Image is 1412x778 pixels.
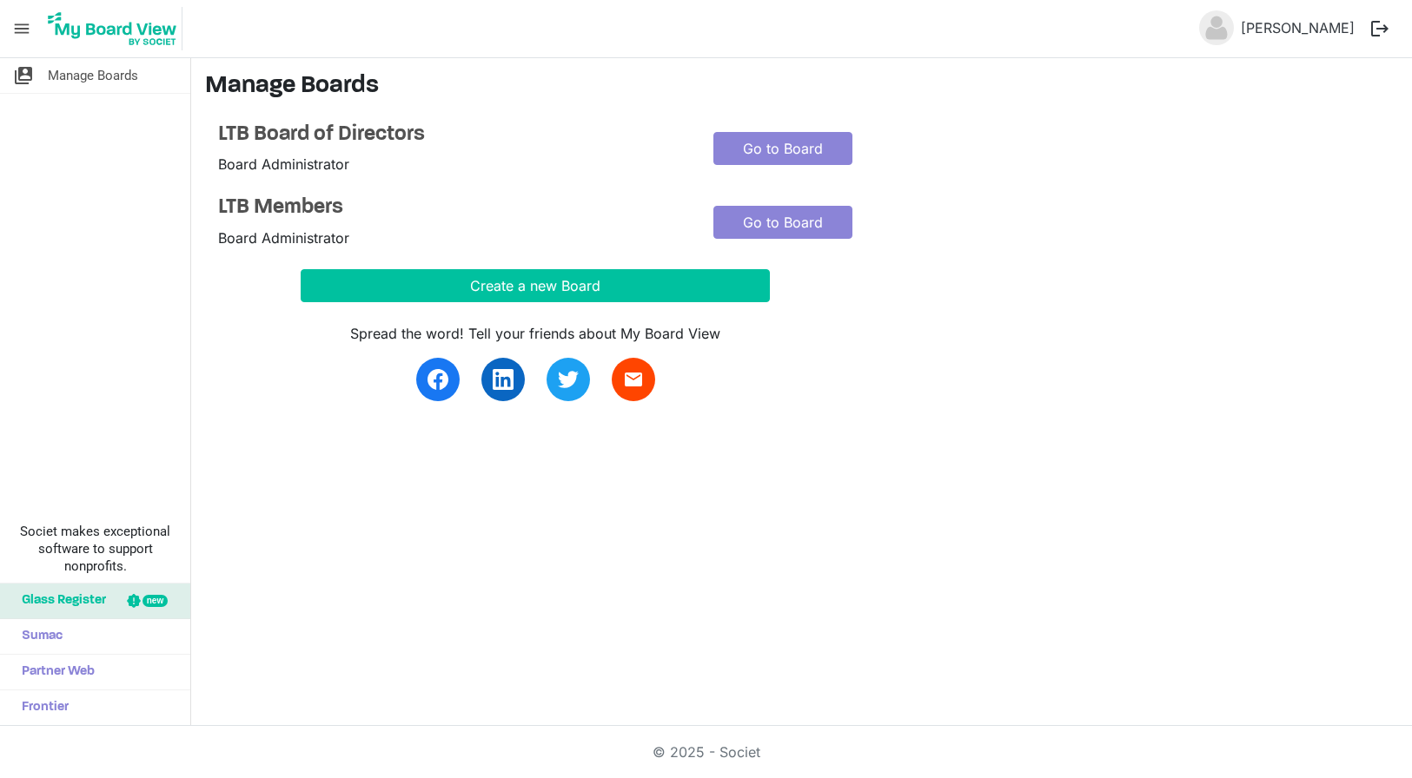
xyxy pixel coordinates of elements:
div: new [143,595,168,607]
span: Glass Register [13,583,106,618]
span: switch_account [13,58,34,93]
img: twitter.svg [558,369,579,390]
span: Partner Web [13,655,95,689]
img: no-profile-picture.svg [1199,10,1234,45]
span: Societ makes exceptional software to support nonprofits. [8,523,182,575]
div: Spread the word! Tell your friends about My Board View [301,323,770,344]
a: LTB Members [218,195,687,221]
span: Manage Boards [48,58,138,93]
a: My Board View Logo [43,7,189,50]
a: Go to Board [713,132,852,165]
button: logout [1362,10,1398,47]
span: Frontier [13,690,69,725]
span: menu [5,12,38,45]
span: Sumac [13,619,63,654]
span: Board Administrator [218,229,349,247]
button: Create a new Board [301,269,770,302]
img: facebook.svg [428,369,448,390]
a: [PERSON_NAME] [1234,10,1362,45]
img: linkedin.svg [493,369,514,390]
h3: Manage Boards [205,72,1398,102]
a: © 2025 - Societ [653,743,760,761]
span: Board Administrator [218,155,349,173]
img: My Board View Logo [43,7,182,50]
span: email [623,369,644,390]
a: email [612,358,655,401]
a: LTB Board of Directors [218,122,687,148]
a: Go to Board [713,206,852,239]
